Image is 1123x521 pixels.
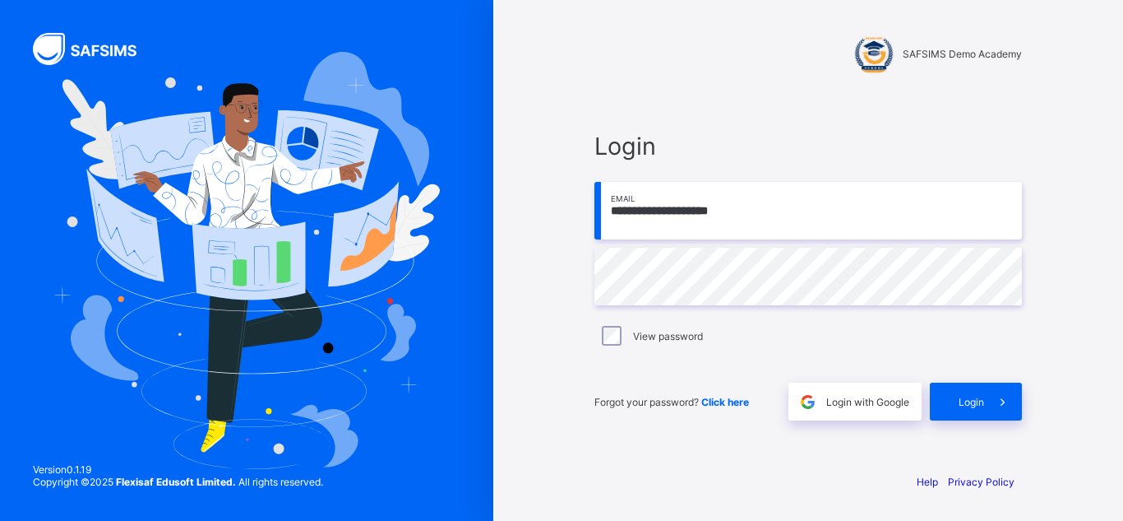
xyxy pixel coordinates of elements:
span: Forgot your password? [594,396,749,408]
span: Login [594,132,1022,160]
span: Version 0.1.19 [33,463,323,476]
img: SAFSIMS Logo [33,33,156,65]
a: Help [917,476,938,488]
img: Hero Image [53,52,441,468]
label: View password [633,330,703,342]
span: Login with Google [826,396,909,408]
img: google.396cfc9801f0270233282035f929180a.svg [798,393,817,412]
a: Click here [701,396,749,408]
span: Copyright © 2025 All rights reserved. [33,476,323,488]
span: Login [959,396,984,408]
a: Privacy Policy [948,476,1014,488]
span: SAFSIMS Demo Academy [903,48,1022,60]
strong: Flexisaf Edusoft Limited. [116,476,236,488]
